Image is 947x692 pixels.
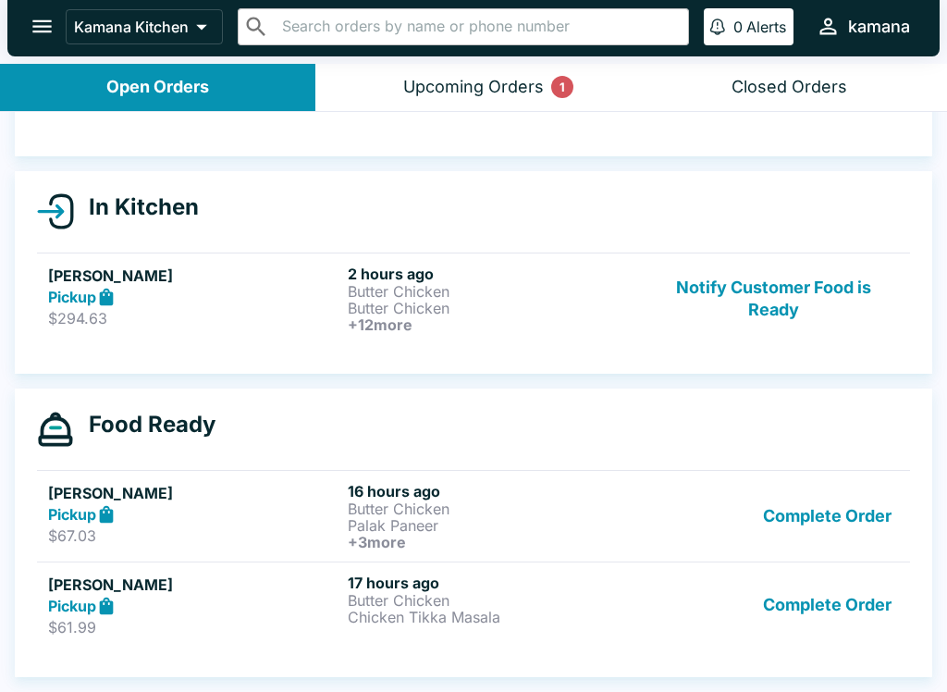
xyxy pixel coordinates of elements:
h4: In Kitchen [74,193,199,221]
p: Palak Paneer [348,517,640,534]
p: $61.99 [48,618,340,636]
a: [PERSON_NAME]Pickup$67.0316 hours agoButter ChickenPalak Paneer+3moreComplete Order [37,470,910,562]
p: $67.03 [48,526,340,545]
button: kamana [808,6,917,46]
button: Notify Customer Food is Ready [648,265,899,333]
strong: Pickup [48,505,96,524]
div: Upcoming Orders [403,77,544,98]
div: Open Orders [106,77,209,98]
p: 1 [560,78,565,96]
p: Butter Chicken [348,500,640,517]
p: Alerts [746,18,786,36]
h5: [PERSON_NAME] [48,265,340,287]
button: Complete Order [756,482,899,550]
h4: Food Ready [74,411,215,439]
a: [PERSON_NAME]Pickup$61.9917 hours agoButter ChickenChicken Tikka MasalaComplete Order [37,562,910,649]
button: Complete Order [756,574,899,637]
p: Kamana Kitchen [74,18,189,36]
p: Chicken Tikka Masala [348,609,640,625]
a: [PERSON_NAME]Pickup$294.632 hours agoButter ChickenButter Chicken+12moreNotify Customer Food is R... [37,253,910,344]
strong: Pickup [48,288,96,306]
p: Butter Chicken [348,592,640,609]
h6: 2 hours ago [348,265,640,283]
h6: 16 hours ago [348,482,640,500]
div: kamana [848,16,910,38]
p: Butter Chicken [348,283,640,300]
h6: + 3 more [348,534,640,550]
h6: 17 hours ago [348,574,640,592]
p: $294.63 [48,309,340,327]
p: Butter Chicken [348,300,640,316]
strong: Pickup [48,597,96,615]
input: Search orders by name or phone number [277,14,681,40]
h5: [PERSON_NAME] [48,574,340,596]
p: 0 [733,18,743,36]
div: Closed Orders [732,77,847,98]
h5: [PERSON_NAME] [48,482,340,504]
h6: + 12 more [348,316,640,333]
button: open drawer [18,3,66,50]
button: Kamana Kitchen [66,9,223,44]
